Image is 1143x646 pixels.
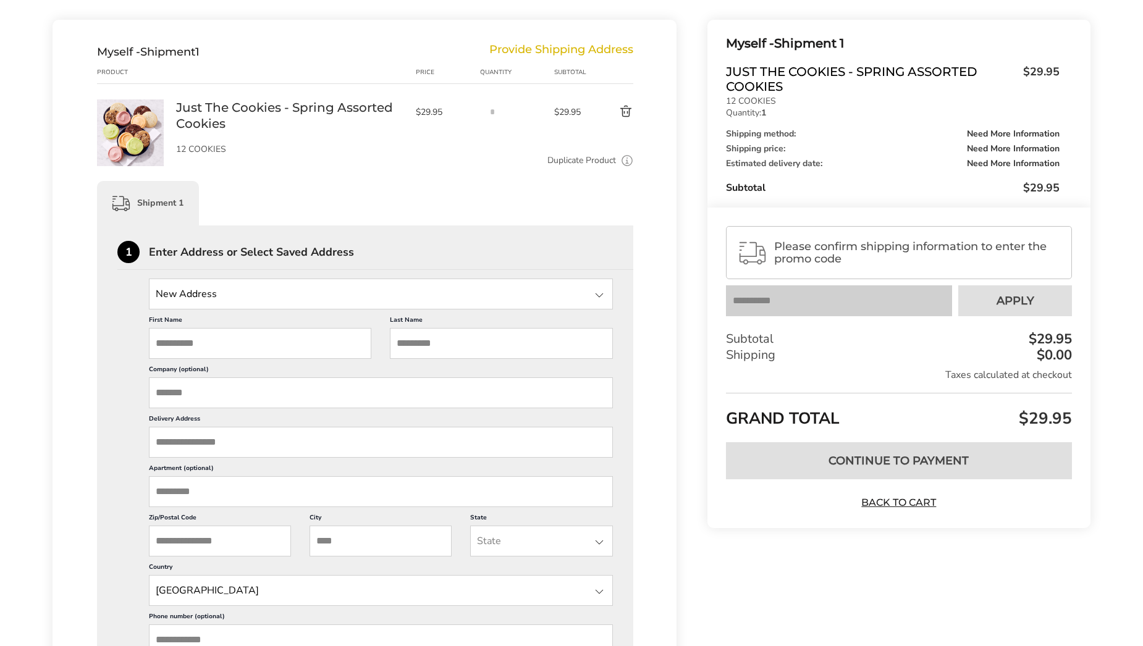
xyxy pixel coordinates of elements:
[1026,332,1072,346] div: $29.95
[958,285,1072,316] button: Apply
[149,328,371,359] input: First Name
[1017,64,1060,91] span: $29.95
[726,109,1060,117] p: Quantity:
[149,464,613,476] label: Apartment (optional)
[726,159,1060,168] div: Estimated delivery date:
[726,97,1060,106] p: 12 COOKIES
[774,240,1061,265] span: Please confirm shipping information to enter the promo code
[726,442,1072,479] button: Continue to Payment
[416,67,480,77] div: Price
[967,145,1060,153] span: Need More Information
[726,130,1060,138] div: Shipping method:
[195,45,200,59] span: 1
[390,328,612,359] input: Last Name
[554,106,590,118] span: $29.95
[480,99,505,124] input: Quantity input
[726,331,1072,347] div: Subtotal
[470,526,612,556] input: State
[726,64,1060,94] a: Just The Cookies - Spring Assorted Cookies$29.95
[149,246,633,258] div: Enter Address or Select Saved Address
[149,365,613,377] label: Company (optional)
[117,241,140,263] div: 1
[149,563,613,575] label: Country
[97,99,164,111] a: Just The Cookies - Spring Assorted Cookies
[149,513,291,526] label: Zip/Postal Code
[489,45,633,59] div: Provide Shipping Address
[761,107,766,119] strong: 1
[967,130,1060,138] span: Need More Information
[726,368,1072,382] div: Taxes calculated at checkout
[149,427,613,458] input: Delivery Address
[590,104,633,119] button: Delete product
[856,496,942,510] a: Back to Cart
[726,145,1060,153] div: Shipping price:
[416,106,474,118] span: $29.95
[547,154,616,167] a: Duplicate Product
[149,476,613,507] input: Apartment
[97,99,164,166] img: Just The Cookies - Spring Assorted Cookies
[97,67,176,77] div: Product
[149,414,613,427] label: Delivery Address
[97,45,200,59] div: Shipment
[149,279,613,309] input: State
[726,64,1017,94] span: Just The Cookies - Spring Assorted Cookies
[726,393,1072,433] div: GRAND TOTAL
[726,33,1060,54] div: Shipment 1
[149,526,291,556] input: ZIP
[480,67,554,77] div: Quantity
[1034,348,1072,362] div: $0.00
[176,145,403,154] p: 12 COOKIES
[390,316,612,328] label: Last Name
[554,67,590,77] div: Subtotal
[149,575,613,606] input: State
[149,612,613,624] label: Phone number (optional)
[176,99,403,132] a: Just The Cookies - Spring Assorted Cookies
[726,347,1072,363] div: Shipping
[149,316,371,328] label: First Name
[310,513,452,526] label: City
[967,159,1060,168] span: Need More Information
[997,295,1034,306] span: Apply
[97,45,140,59] span: Myself -
[470,513,612,526] label: State
[726,180,1060,195] div: Subtotal
[1016,408,1072,429] span: $29.95
[97,181,199,225] div: Shipment 1
[726,36,774,51] span: Myself -
[310,526,452,556] input: City
[1023,180,1060,195] span: $29.95
[149,377,613,408] input: Company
